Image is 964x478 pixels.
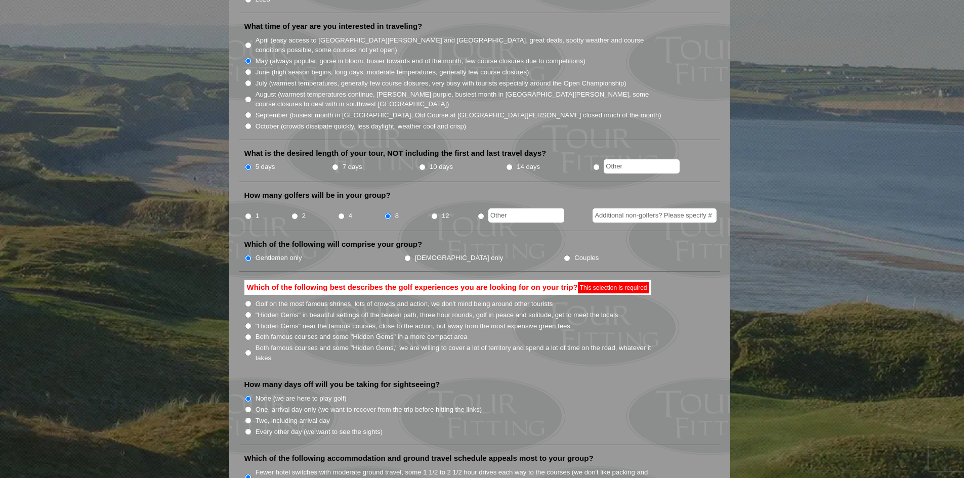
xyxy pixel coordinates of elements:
[517,162,540,172] label: 14 days
[244,148,547,158] label: What is the desired length of your tour, NOT including the first and last travel days?
[395,211,399,221] label: 8
[244,239,423,249] label: Which of the following will comprise your group?
[244,190,391,200] label: How many golfers will be in your group?
[256,162,275,172] label: 5 days
[302,211,306,221] label: 2
[593,208,717,223] input: Additional non-golfers? Please specify #
[256,405,482,415] label: One, arrival day only (we want to recover from the trip before hitting the links)
[256,394,347,404] label: None (we are here to play golf)
[349,211,352,221] label: 4
[256,35,662,55] label: April (easy access to [GEOGRAPHIC_DATA][PERSON_NAME] and [GEOGRAPHIC_DATA], great deals, spotty w...
[244,453,594,463] label: Which of the following accommodation and ground travel schedule appeals most to your group?
[574,253,599,263] label: Couples
[256,427,383,437] label: Every other day (we want to see the sights)
[430,162,453,172] label: 10 days
[415,253,503,263] label: [DEMOGRAPHIC_DATA] only
[256,67,529,77] label: June (high season begins, long days, moderate temperatures, generally few course closures)
[442,211,449,221] label: 12
[256,253,302,263] label: Gentlemen only
[256,78,626,89] label: July (warmest temperatures, generally few course closures, very busy with tourists especially aro...
[580,284,647,291] span: This selection is required
[256,321,570,331] label: "Hidden Gems" near the famous courses, close to the action, but away from the most expensive gree...
[244,280,652,295] label: Which of the following best describes the golf experiences you are looking for on your trip?
[604,159,680,173] input: Other
[256,310,618,320] label: "Hidden Gems" in beautiful settings off the beaten path, three hour rounds, golf in peace and sol...
[256,211,259,221] label: 1
[256,121,467,132] label: October (crowds dissipate quickly, less daylight, weather cool and crisp)
[256,90,662,109] label: August (warmest temperatures continue, [PERSON_NAME] purple, busiest month in [GEOGRAPHIC_DATA][P...
[256,332,468,342] label: Both famous courses and some "Hidden Gems" in a more compact area
[244,21,423,31] label: What time of year are you interested in traveling?
[256,343,662,363] label: Both famous courses and some "Hidden Gems," we are willing to cover a lot of territory and spend ...
[256,56,585,66] label: May (always popular, gorse in bloom, busier towards end of the month, few course closures due to ...
[256,110,661,120] label: September (busiest month in [GEOGRAPHIC_DATA], Old Course at [GEOGRAPHIC_DATA][PERSON_NAME] close...
[256,299,553,309] label: Golf on the most famous shrines, lots of crowds and action, we don't mind being around other tour...
[488,208,564,223] input: Other
[256,416,330,426] label: Two, including arrival day
[343,162,362,172] label: 7 days
[244,379,440,389] label: How many days off will you be taking for sightseeing?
